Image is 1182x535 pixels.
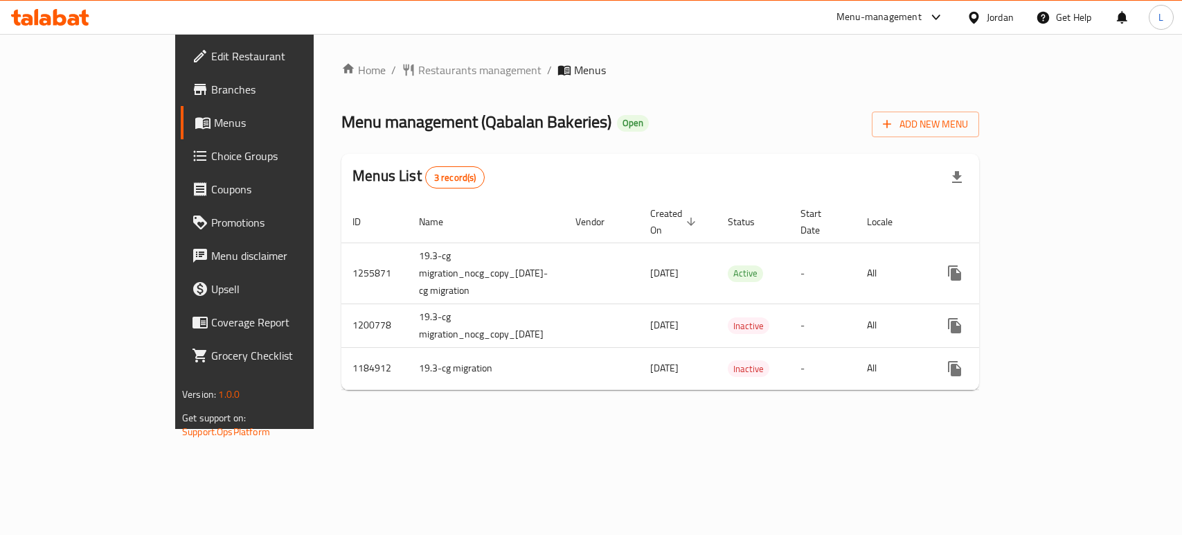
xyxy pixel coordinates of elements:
a: Promotions [181,206,373,239]
li: / [391,62,396,78]
td: 19.3-cg migration [408,347,564,389]
a: Edit Restaurant [181,40,373,73]
nav: breadcrumb [341,62,979,78]
a: Grocery Checklist [181,339,373,372]
div: Total records count [425,166,485,188]
span: Promotions [211,214,361,231]
span: Version: [182,385,216,403]
div: Inactive [728,360,769,377]
h2: Menus List [352,166,485,188]
span: [DATE] [650,316,679,334]
span: Menus [214,114,361,131]
a: Branches [181,73,373,106]
td: 1255871 [341,243,408,304]
div: Menu-management [836,9,922,26]
th: Actions [927,201,1082,243]
a: Menu disclaimer [181,239,373,272]
span: Edit Restaurant [211,48,361,64]
a: Coverage Report [181,306,373,339]
span: Coverage Report [211,314,361,331]
td: - [789,347,856,389]
span: Name [419,213,461,230]
span: Inactive [728,361,769,377]
td: All [856,304,927,347]
button: more [938,309,971,342]
span: Active [728,265,763,281]
td: All [856,347,927,389]
a: Coupons [181,173,373,206]
button: more [938,256,971,290]
td: 19.3-cg migration_nocg_copy_[DATE]-cg migration [408,243,564,304]
button: Change Status [971,352,1005,385]
span: 1.0.0 [218,385,240,403]
button: Add New Menu [872,112,979,137]
span: L [1158,10,1163,25]
span: Choice Groups [211,148,361,164]
td: 1200778 [341,304,408,347]
div: Active [728,265,763,282]
td: - [789,304,856,347]
div: Export file [940,161,974,194]
span: Vendor [575,213,623,230]
span: [DATE] [650,359,679,377]
a: Upsell [181,272,373,306]
span: Menus [574,62,606,78]
span: ID [352,213,379,230]
span: Status [728,213,773,230]
span: [DATE] [650,264,679,282]
span: Locale [867,213,911,230]
div: Jordan [987,10,1014,25]
td: - [789,243,856,304]
button: Change Status [971,309,1005,342]
span: Add New Menu [883,116,968,133]
a: Menus [181,106,373,139]
td: All [856,243,927,304]
span: Menu management ( Qabalan Bakeries ) [341,106,611,137]
span: Open [617,117,649,129]
td: 19.3-cg migration_nocg_copy_[DATE] [408,304,564,347]
span: Menu disclaimer [211,247,361,264]
a: Restaurants management [402,62,541,78]
span: Upsell [211,281,361,297]
span: Get support on: [182,409,246,427]
span: Branches [211,81,361,98]
li: / [547,62,552,78]
button: more [938,352,971,385]
span: Coupons [211,181,361,198]
span: 3 record(s) [426,171,485,184]
a: Support.OpsPlatform [182,423,270,441]
span: Restaurants management [418,62,541,78]
span: Created On [650,205,700,238]
span: Inactive [728,318,769,334]
td: 1184912 [341,347,408,389]
button: Change Status [971,256,1005,290]
table: enhanced table [341,201,1082,390]
a: Choice Groups [181,139,373,173]
div: Open [617,115,649,132]
div: Inactive [728,317,769,334]
span: Grocery Checklist [211,347,361,364]
span: Start Date [800,205,839,238]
